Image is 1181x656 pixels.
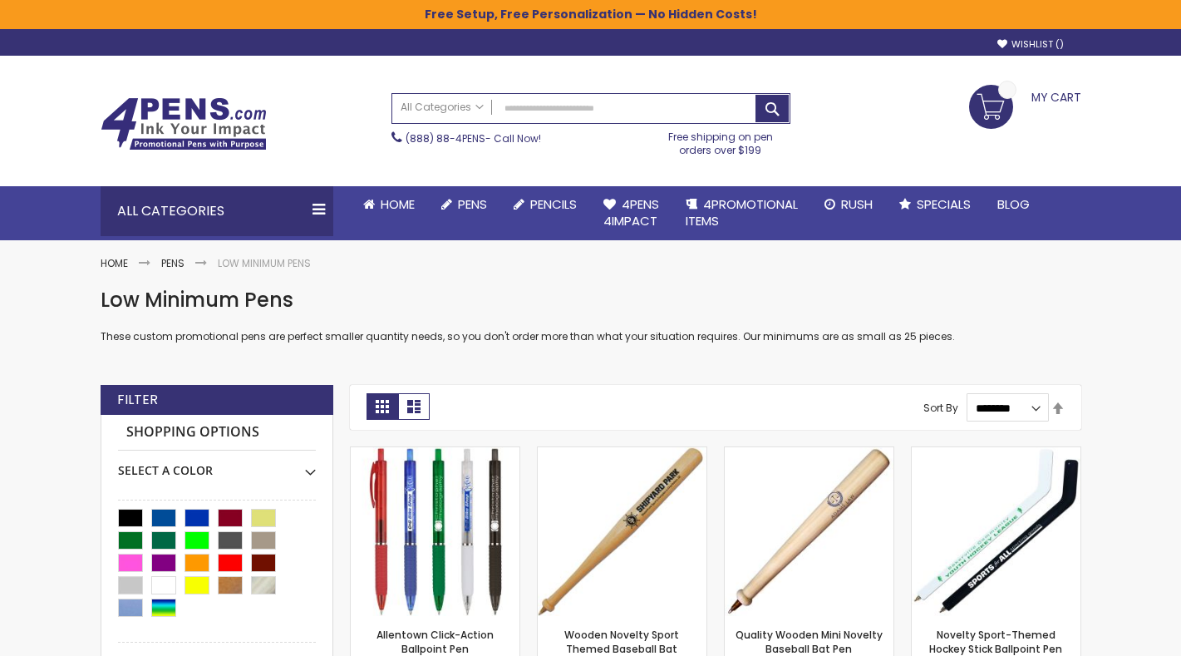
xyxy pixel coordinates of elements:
label: Sort By [923,401,958,415]
span: 4Pens 4impact [603,195,659,229]
a: Wooden Novelty Sport Themed Baseball Bat Ballpoint Pen [538,446,706,461]
a: Novelty Sport-Themed Hockey Stick Ballpoint Pen [912,446,1080,461]
span: Rush [841,195,873,213]
span: Pens [458,195,487,213]
img: Quality Wooden Mini Novelty Baseball Bat Pen [725,447,893,616]
a: 4Pens4impact [590,186,672,240]
div: Free shipping on pen orders over $199 [651,124,790,157]
h1: Low Minimum Pens [101,287,1081,313]
span: 4PROMOTIONAL ITEMS [686,195,798,229]
a: Pens [161,256,185,270]
a: Quality Wooden Mini Novelty Baseball Bat Pen [736,628,883,655]
a: (888) 88-4PENS [406,131,485,146]
strong: Filter [117,391,158,409]
strong: Shopping Options [118,415,316,451]
a: Specials [886,186,984,223]
a: Rush [811,186,886,223]
a: Home [101,256,128,270]
a: Allentown Click-Action Ballpoint Pen [351,446,519,461]
img: Allentown Click-Action Ballpoint Pen [351,447,519,616]
img: Wooden Novelty Sport Themed Baseball Bat Ballpoint Pen [538,447,706,616]
div: These custom promotional pens are perfect smaller quantity needs, so you don't order more than wh... [101,287,1081,344]
strong: Low Minimum Pens [218,256,311,270]
span: Pencils [530,195,577,213]
span: Blog [997,195,1030,213]
img: 4Pens Custom Pens and Promotional Products [101,97,267,150]
a: Home [350,186,428,223]
a: Wishlist [997,38,1064,51]
span: Specials [917,195,971,213]
span: - Call Now! [406,131,541,146]
img: Novelty Sport-Themed Hockey Stick Ballpoint Pen [912,447,1080,616]
span: All Categories [401,101,484,114]
div: All Categories [101,186,333,236]
a: Pencils [500,186,590,223]
strong: Grid [367,393,398,420]
div: Select A Color [118,451,316,479]
a: 4PROMOTIONALITEMS [672,186,811,240]
a: Quality Wooden Mini Novelty Baseball Bat Pen [725,446,893,461]
a: Novelty Sport-Themed Hockey Stick Ballpoint Pen [929,628,1062,655]
a: All Categories [392,94,492,121]
a: Blog [984,186,1043,223]
a: Allentown Click-Action Ballpoint Pen [376,628,494,655]
span: Home [381,195,415,213]
a: Pens [428,186,500,223]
